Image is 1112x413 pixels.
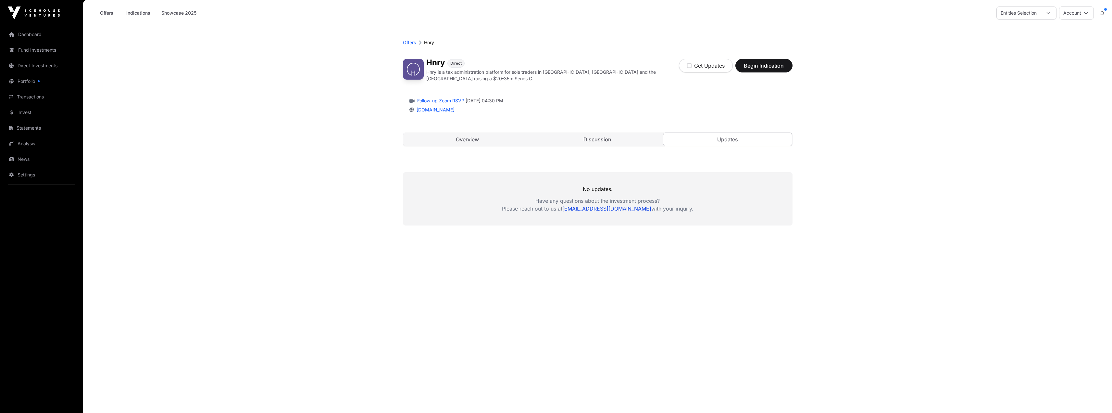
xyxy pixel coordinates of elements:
[5,152,78,166] a: News
[679,59,733,72] button: Get Updates
[5,136,78,151] a: Analysis
[5,58,78,73] a: Direct Investments
[8,6,60,19] img: Icehouse Ventures Logo
[403,133,792,146] nav: Tabs
[5,121,78,135] a: Statements
[157,7,201,19] a: Showcase 2025
[424,39,434,46] p: Hnry
[5,43,78,57] a: Fund Investments
[403,197,793,213] p: Have any questions about the investment process? Please reach out to us at with your inquiry.
[466,97,503,104] span: [DATE] 04:30 PM
[1059,6,1094,19] button: Account
[735,65,793,72] a: Begin Indication
[416,97,464,104] a: Follow-up Zoom RSVP
[94,7,119,19] a: Offers
[403,133,532,146] a: Overview
[997,7,1041,19] div: Entities Selection
[403,59,424,80] img: Hnry
[5,105,78,120] a: Invest
[403,172,793,226] div: No updates.
[663,133,793,146] a: Updates
[5,90,78,104] a: Transactions
[122,7,155,19] a: Indications
[1080,382,1112,413] iframe: Chat Widget
[533,133,662,146] a: Discussion
[562,205,651,212] a: [EMAIL_ADDRESS][DOMAIN_NAME]
[743,62,784,70] span: Begin Indication
[450,61,462,66] span: Direct
[735,59,793,72] button: Begin Indication
[5,168,78,182] a: Settings
[403,39,416,46] a: Offers
[5,27,78,42] a: Dashboard
[5,74,78,88] a: Portfolio
[426,59,445,68] h1: Hnry
[414,107,455,112] a: [DOMAIN_NAME]
[426,69,679,82] p: Hnry is a tax administration platform for sole traders in [GEOGRAPHIC_DATA], [GEOGRAPHIC_DATA] an...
